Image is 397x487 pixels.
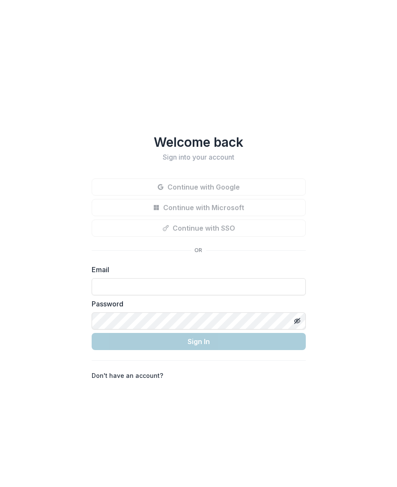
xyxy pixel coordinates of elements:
[92,220,306,237] button: Continue with SSO
[290,314,304,328] button: Toggle password visibility
[92,134,306,150] h1: Welcome back
[92,178,306,196] button: Continue with Google
[92,199,306,216] button: Continue with Microsoft
[92,371,163,380] p: Don't have an account?
[92,299,301,309] label: Password
[92,264,301,275] label: Email
[92,333,306,350] button: Sign In
[92,153,306,161] h2: Sign into your account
